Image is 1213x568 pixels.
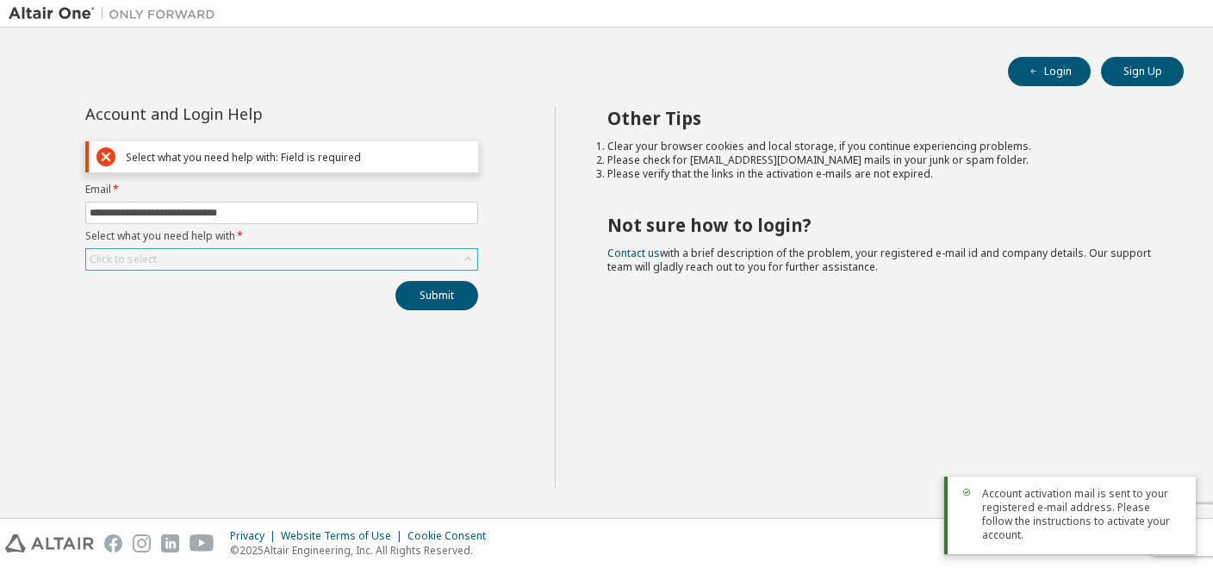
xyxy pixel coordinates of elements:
[85,107,400,121] div: Account and Login Help
[85,183,478,197] label: Email
[607,107,1154,129] h2: Other Tips
[230,543,496,558] p: © 2025 Altair Engineering, Inc. All Rights Reserved.
[607,153,1154,167] li: Please check for [EMAIL_ADDRESS][DOMAIN_NAME] mails in your junk or spam folder.
[133,534,151,552] img: instagram.svg
[1101,57,1184,86] button: Sign Up
[407,529,496,543] div: Cookie Consent
[9,5,224,22] img: Altair One
[190,534,215,552] img: youtube.svg
[607,167,1154,181] li: Please verify that the links in the activation e-mails are not expired.
[230,529,281,543] div: Privacy
[281,529,407,543] div: Website Terms of Use
[395,281,478,310] button: Submit
[5,534,94,552] img: altair_logo.svg
[982,487,1182,542] span: Account activation mail is sent to your registered e-mail address. Please follow the instructions...
[607,214,1154,236] h2: Not sure how to login?
[161,534,179,552] img: linkedin.svg
[104,534,122,552] img: facebook.svg
[90,253,157,266] div: Click to select
[607,140,1154,153] li: Clear your browser cookies and local storage, if you continue experiencing problems.
[86,249,477,270] div: Click to select
[126,151,470,164] div: Select what you need help with: Field is required
[1008,57,1091,86] button: Login
[607,246,660,260] a: Contact us
[607,246,1151,274] span: with a brief description of the problem, your registered e-mail id and company details. Our suppo...
[85,229,478,243] label: Select what you need help with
